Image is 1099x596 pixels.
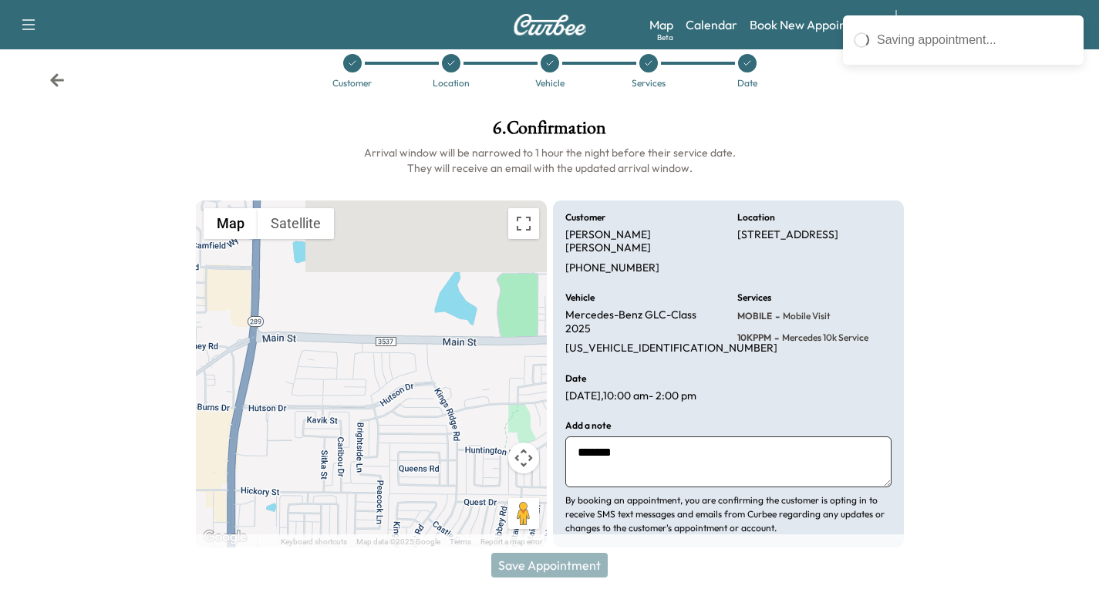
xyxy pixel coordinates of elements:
p: [STREET_ADDRESS] [737,228,838,242]
p: By booking an appointment, you are confirming the customer is opting in to receive SMS text messa... [565,493,892,535]
span: Mobile Visit [780,310,831,322]
a: Book New Appointment [750,15,880,34]
div: Services [632,79,666,88]
button: Show satellite imagery [258,208,334,239]
h6: Date [565,374,586,383]
span: - [771,330,779,345]
a: Open this area in Google Maps (opens a new window) [200,527,251,547]
p: Mercedes-Benz GLC-Class 2025 [565,308,720,335]
span: Mercedes 10k Service [779,332,868,344]
a: MapBeta [649,15,673,34]
button: Drag Pegman onto the map to open Street View [508,498,539,529]
p: [DATE] , 10:00 am - 2:00 pm [565,389,696,403]
button: Show street map [204,208,258,239]
div: Customer [332,79,372,88]
div: Vehicle [535,79,565,88]
h6: Services [737,293,771,302]
button: Toggle fullscreen view [508,208,539,239]
img: Curbee Logo [513,14,587,35]
span: MOBILE [737,310,772,322]
h6: Arrival window will be narrowed to 1 hour the night before their service date. They will receive ... [196,145,904,176]
h6: Vehicle [565,293,595,302]
div: Date [737,79,757,88]
a: Calendar [686,15,737,34]
img: Google [200,527,251,547]
h6: Customer [565,213,605,222]
div: Location [433,79,470,88]
span: 10KPPM [737,332,771,344]
span: - [772,308,780,324]
p: [US_VEHICLE_IDENTIFICATION_NUMBER] [565,342,777,355]
p: [PHONE_NUMBER] [565,261,659,275]
h6: Add a note [565,421,611,430]
p: [PERSON_NAME] [PERSON_NAME] [565,228,720,255]
div: Beta [657,32,673,43]
div: Saving appointment... [877,31,1073,49]
div: Back [49,72,65,88]
button: Map camera controls [508,443,539,473]
h1: 6 . Confirmation [196,119,904,145]
h6: Location [737,213,775,222]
